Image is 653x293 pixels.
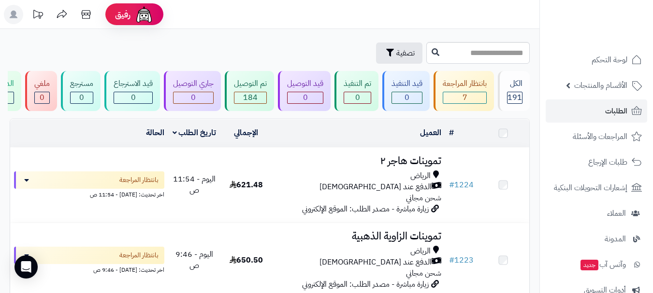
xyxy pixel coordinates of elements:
[191,92,196,103] span: 0
[605,104,627,118] span: الطلبات
[23,71,59,111] a: ملغي 0
[276,231,441,242] h3: تموينات الزاوية الذهبية
[173,173,216,196] span: اليوم - 11:54 ص
[580,258,626,271] span: وآتس آب
[592,53,627,67] span: لوحة التحكم
[573,130,627,143] span: المراجعات والأسئلة
[449,127,454,139] a: #
[26,5,50,27] a: تحديثات المنصة
[449,179,454,191] span: #
[288,92,323,103] div: 0
[392,92,422,103] div: 0
[546,99,647,123] a: الطلبات
[302,203,429,215] span: زيارة مباشرة - مصدر الطلب: الموقع الإلكتروني
[443,92,486,103] div: 7
[406,192,441,204] span: شحن مجاني
[496,71,532,111] a: الكل191
[173,78,214,89] div: جاري التوصيل
[114,78,153,89] div: قيد الاسترجاع
[546,48,647,71] a: لوحة التحكم
[449,254,454,266] span: #
[119,251,159,260] span: بانتظار المراجعة
[546,151,647,174] a: طلبات الإرجاع
[319,181,432,193] span: الدفع عند [DEMOGRAPHIC_DATA]
[40,92,44,103] span: 0
[131,92,136,103] span: 0
[175,249,213,271] span: اليوم - 9:46 ص
[34,78,50,89] div: ملغي
[302,279,429,290] span: زيارة مباشرة - مصدر الطلب: الموقع الإلكتروني
[443,78,487,89] div: بانتظار المراجعة
[234,78,267,89] div: تم التوصيل
[134,5,154,24] img: ai-face.png
[303,92,308,103] span: 0
[174,92,213,103] div: 0
[508,92,522,103] span: 191
[420,127,441,139] a: العميل
[119,175,159,185] span: بانتظار المراجعة
[333,71,380,111] a: تم التنفيذ 0
[14,189,164,199] div: اخر تحديث: [DATE] - 11:54 ص
[406,267,441,279] span: شحن مجاني
[449,254,474,266] a: #1223
[230,254,263,266] span: 650.50
[546,227,647,251] a: المدونة
[410,246,431,257] span: الرياض
[344,78,371,89] div: تم التنفيذ
[574,79,627,92] span: الأقسام والمنتجات
[355,92,360,103] span: 0
[344,92,371,103] div: 0
[146,127,164,139] a: الحالة
[59,71,102,111] a: مسترجع 0
[79,92,84,103] span: 0
[405,92,409,103] span: 0
[554,181,627,195] span: إشعارات التحويلات البنكية
[410,170,431,181] span: الرياض
[35,92,49,103] div: 0
[114,92,152,103] div: 0
[449,179,474,191] a: #1224
[392,78,422,89] div: قيد التنفيذ
[102,71,162,111] a: قيد الاسترجاع 0
[432,71,496,111] a: بانتظار المراجعة 7
[588,155,627,169] span: طلبات الإرجاع
[287,78,323,89] div: قيد التوصيل
[319,257,432,268] span: الدفع عند [DEMOGRAPHIC_DATA]
[587,22,644,42] img: logo-2.png
[380,71,432,111] a: قيد التنفيذ 0
[463,92,467,103] span: 7
[276,155,441,167] h3: تموينات هاجر ٢
[173,127,217,139] a: تاريخ الطلب
[607,207,626,220] span: العملاء
[223,71,276,111] a: تم التوصيل 184
[580,260,598,270] span: جديد
[162,71,223,111] a: جاري التوصيل 0
[15,255,38,279] div: Open Intercom Messenger
[546,253,647,276] a: وآتس آبجديد
[276,71,333,111] a: قيد التوصيل 0
[546,202,647,225] a: العملاء
[70,78,93,89] div: مسترجع
[71,92,93,103] div: 0
[234,92,266,103] div: 184
[234,127,258,139] a: الإجمالي
[115,9,131,20] span: رفيق
[605,232,626,246] span: المدونة
[546,176,647,199] a: إشعارات التحويلات البنكية
[546,125,647,148] a: المراجعات والأسئلة
[243,92,258,103] span: 184
[230,179,263,191] span: 621.48
[376,42,422,64] button: تصفية
[14,264,164,274] div: اخر تحديث: [DATE] - 9:46 ص
[507,78,522,89] div: الكل
[396,47,415,59] span: تصفية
